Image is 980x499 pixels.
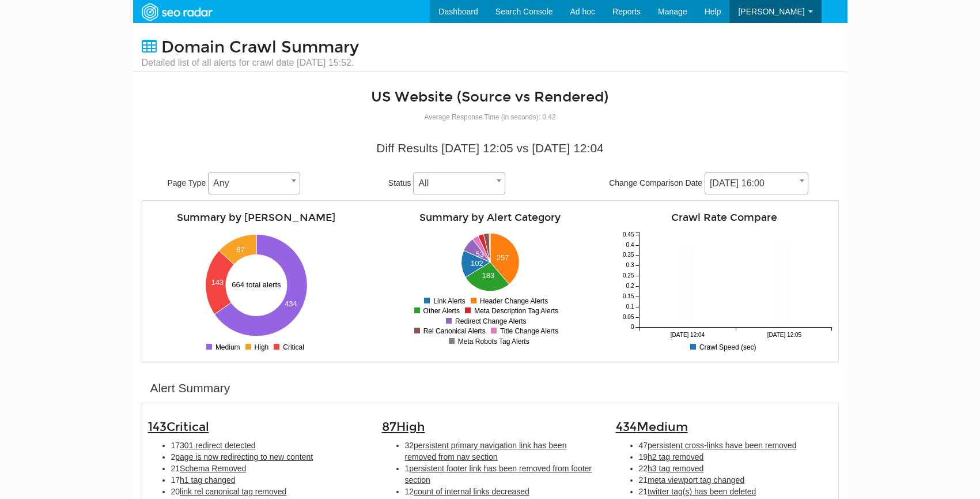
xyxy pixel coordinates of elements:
[413,172,505,194] span: All
[639,451,833,463] li: 19
[171,474,365,486] li: 17
[670,332,705,338] tspan: [DATE] 12:04
[612,7,641,16] span: Reports
[570,7,595,16] span: Ad hoc
[623,232,634,238] tspan: 0.45
[171,486,365,497] li: 20
[648,487,756,496] span: twitter tag(s) has been deleted
[148,212,365,223] h4: Summary by [PERSON_NAME]
[405,463,599,486] li: 1
[495,7,553,16] span: Search Console
[180,441,256,450] span: 301 redirect detected
[388,178,411,187] span: Status
[639,463,833,474] li: 22
[171,451,365,463] li: 2
[168,178,206,187] span: Page Type
[705,172,808,194] span: 08/29/2025 16:00
[208,172,300,194] span: Any
[150,380,230,397] div: Alert Summary
[142,57,359,69] small: Detailed list of all alerts for crawl date [DATE] 15:52.
[405,486,599,497] li: 12
[616,212,833,223] h4: Crawl Rate Compare
[161,37,359,57] span: Domain Crawl Summary
[175,452,313,462] span: page is now redirecting to new content
[623,314,634,321] tspan: 0.05
[382,212,599,223] h4: Summary by Alert Category
[414,175,505,192] span: All
[705,175,808,192] span: 08/29/2025 16:00
[616,419,688,434] span: 434
[405,440,599,463] li: 32
[171,463,365,474] li: 21
[414,487,529,496] span: count of internal links decreased
[639,440,833,451] li: 47
[148,419,209,434] span: 143
[425,113,556,121] small: Average Response Time (in seconds): 0.42
[150,140,830,157] div: Diff Results [DATE] 12:05 vs [DATE] 12:04
[626,283,634,290] tspan: 0.2
[705,7,721,16] span: Help
[648,464,703,473] span: h3 tag removed
[623,252,634,258] tspan: 0.35
[180,487,286,496] span: link rel canonical tag removed
[382,419,425,434] span: 87
[609,178,702,187] span: Change Comparison Date
[405,441,567,462] span: persistent primary navigation link has been removed from nav section
[637,419,688,434] span: Medium
[648,452,703,462] span: h2 tag removed
[767,332,801,338] tspan: [DATE] 12:05
[639,474,833,486] li: 21
[648,475,744,485] span: meta viewport tag changed
[137,2,217,22] img: SEORadar
[232,280,281,289] text: 664 total alerts
[626,262,634,269] tspan: 0.3
[630,324,634,331] tspan: 0
[626,304,634,310] tspan: 0.1
[371,88,608,106] a: US Website (Source vs Rendered)
[658,7,687,16] span: Manage
[167,419,209,434] span: Critical
[623,294,634,300] tspan: 0.15
[180,464,246,473] span: Schema Removed
[648,441,796,450] span: persistent cross-links have been removed
[626,242,634,249] tspan: 0.4
[180,475,236,485] span: h1 tag changed
[639,486,833,497] li: 21
[623,273,634,279] tspan: 0.25
[171,440,365,451] li: 17
[405,464,592,485] span: persistent footer link has been removed from footer section
[738,7,804,16] span: [PERSON_NAME]
[396,419,425,434] span: High
[209,175,300,192] span: Any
